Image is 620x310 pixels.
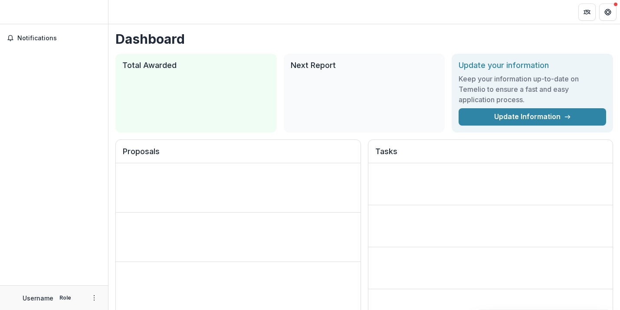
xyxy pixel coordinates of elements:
[291,61,438,70] h2: Next Report
[89,293,99,303] button: More
[375,147,606,163] h2: Tasks
[123,147,354,163] h2: Proposals
[599,3,617,21] button: Get Help
[23,294,53,303] p: Username
[17,35,101,42] span: Notifications
[459,108,606,126] a: Update Information
[459,61,606,70] h2: Update your information
[115,31,613,47] h1: Dashboard
[122,61,270,70] h2: Total Awarded
[3,31,105,45] button: Notifications
[578,3,596,21] button: Partners
[459,74,606,105] h3: Keep your information up-to-date on Temelio to ensure a fast and easy application process.
[57,294,74,302] p: Role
